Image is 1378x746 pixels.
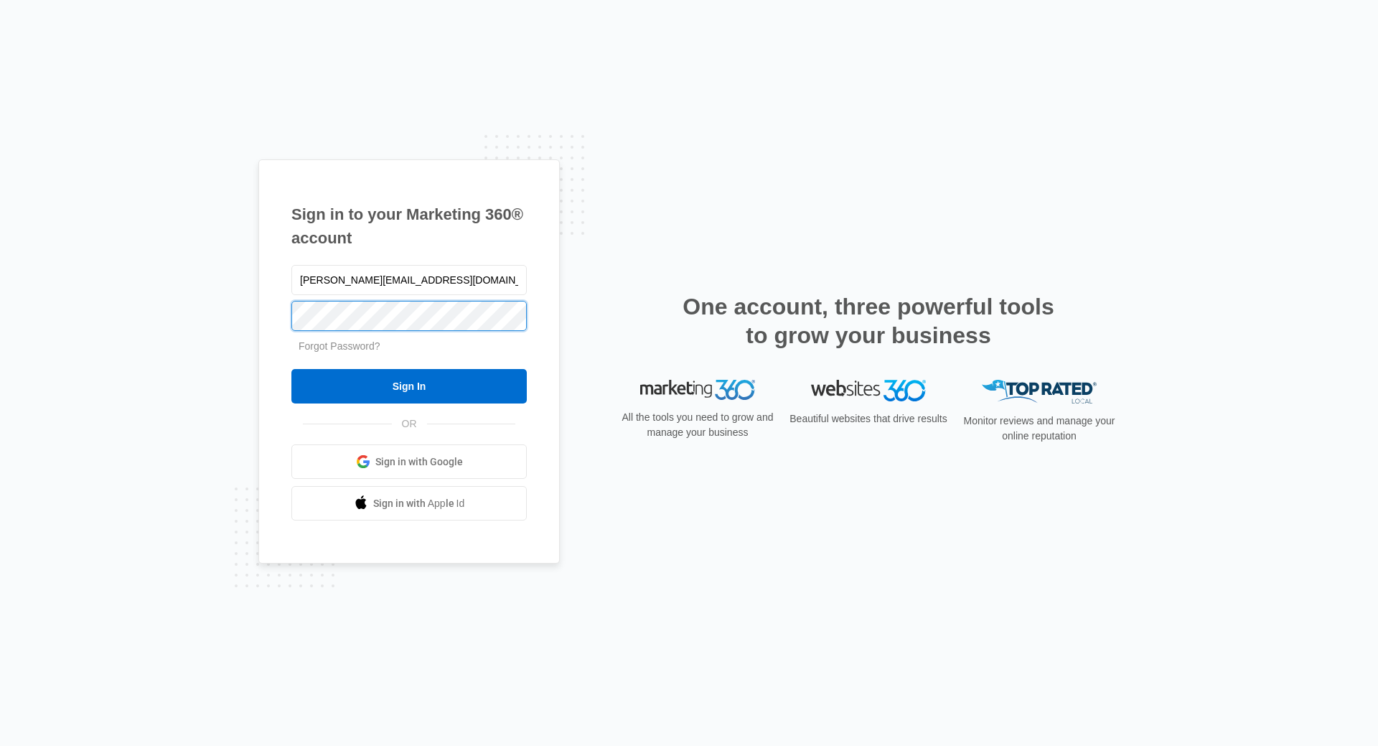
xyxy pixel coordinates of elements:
h2: One account, three powerful tools to grow your business [678,292,1059,350]
input: Email [291,265,527,295]
img: Marketing 360 [640,380,755,400]
img: Top Rated Local [982,380,1097,404]
a: Forgot Password? [299,340,380,352]
input: Sign In [291,369,527,404]
span: OR [392,416,427,432]
p: Beautiful websites that drive results [788,411,949,426]
p: All the tools you need to grow and manage your business [617,410,778,440]
p: Monitor reviews and manage your online reputation [959,414,1120,444]
a: Sign in with Apple Id [291,486,527,521]
img: Websites 360 [811,380,926,401]
span: Sign in with Apple Id [373,496,465,511]
a: Sign in with Google [291,444,527,479]
h1: Sign in to your Marketing 360® account [291,202,527,250]
span: Sign in with Google [375,454,463,470]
